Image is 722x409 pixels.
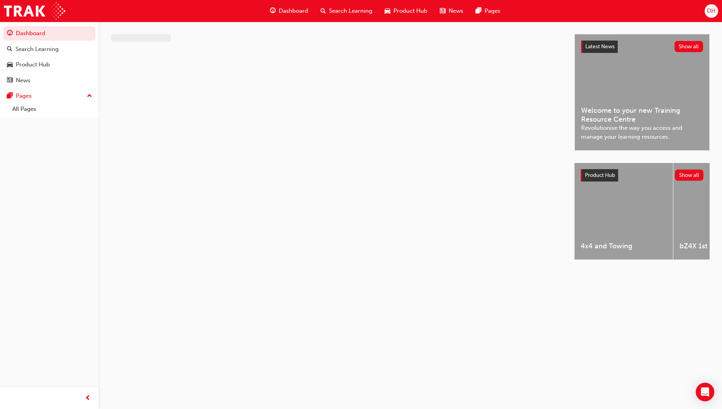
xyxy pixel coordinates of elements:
[3,26,95,41] a: Dashboard
[16,76,31,85] div: News
[329,7,372,15] span: Search Learning
[469,3,507,19] a: pages-iconPages
[16,92,32,100] div: Pages
[575,163,673,260] a: 4x4 and Towing
[705,4,718,18] button: DH
[7,61,13,68] span: car-icon
[279,7,308,15] span: Dashboard
[264,3,314,19] a: guage-iconDashboard
[4,2,65,20] img: Trak
[7,77,13,84] span: news-icon
[87,91,92,101] span: up-icon
[7,30,13,37] span: guage-icon
[7,46,12,53] span: search-icon
[696,383,714,401] div: Open Intercom Messenger
[3,89,95,103] button: Pages
[449,7,463,15] span: News
[393,7,427,15] span: Product Hub
[378,3,434,19] a: car-iconProduct Hub
[385,6,390,16] span: car-icon
[3,25,95,89] button: DashboardSearch LearningProduct HubNews
[314,3,378,19] a: search-iconSearch Learning
[16,60,50,69] div: Product Hub
[320,6,326,16] span: search-icon
[3,42,95,56] a: Search Learning
[675,170,704,181] button: Show all
[440,6,446,16] span: news-icon
[15,45,59,54] div: Search Learning
[3,58,95,72] a: Product Hub
[585,172,615,178] span: Product Hub
[575,34,710,151] a: Latest NewsShow allWelcome to your new Training Resource CentreRevolutionise the way you access a...
[581,169,703,182] a: Product HubShow all
[707,7,715,15] span: DH
[270,6,276,16] span: guage-icon
[581,106,703,124] span: Welcome to your new Training Resource Centre
[581,124,703,141] span: Revolutionise the way you access and manage your learning resources.
[476,6,481,16] span: pages-icon
[434,3,469,19] a: news-iconNews
[9,103,95,115] a: All Pages
[85,394,91,403] span: prev-icon
[581,242,667,251] span: 4x4 and Towing
[585,43,615,50] span: Latest News
[3,73,95,88] a: News
[485,7,500,15] span: Pages
[7,93,13,100] span: pages-icon
[675,41,703,52] button: Show all
[581,41,703,53] a: Latest NewsShow all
